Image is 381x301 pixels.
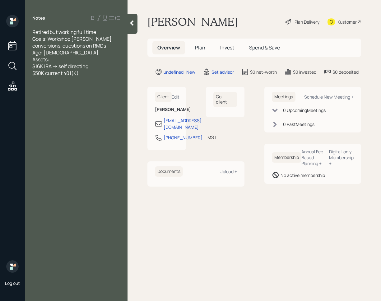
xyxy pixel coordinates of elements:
div: Log out [5,280,20,286]
div: $0 invested [293,69,316,75]
span: $50K current 401(K) [32,70,79,76]
div: [PHONE_NUMBER] [164,134,202,141]
span: Assets: [32,56,49,63]
label: Notes [32,15,45,21]
span: Invest [220,44,234,51]
h6: Meetings [272,92,295,102]
div: 0 Past Meeting s [283,121,314,127]
img: retirable_logo.png [6,260,19,273]
h6: Client [155,92,172,102]
span: Spend & Save [249,44,280,51]
span: Goals: Workshop [PERSON_NAME] conversions, questions on RMDs [32,35,113,49]
div: Kustomer [337,19,357,25]
div: Set advisor [211,69,234,75]
div: Schedule New Meeting + [304,94,354,100]
div: Plan Delivery [295,19,319,25]
span: Plan [195,44,205,51]
h6: Documents [155,166,183,177]
span: $16K IRA -> self directing [32,63,88,70]
div: [EMAIL_ADDRESS][DOMAIN_NAME] [164,117,202,130]
div: Edit [172,94,179,100]
h6: [PERSON_NAME] [155,107,179,112]
span: Retired but working full time [32,29,96,35]
h6: Membership [272,152,301,163]
div: No active membership [281,172,325,178]
div: undefined · New [164,69,195,75]
div: Upload + [220,169,237,174]
div: Digital-only Membership + [329,149,354,166]
h1: [PERSON_NAME] [147,15,238,29]
h6: Co-client [213,92,237,107]
span: Overview [157,44,180,51]
div: $0 deposited [332,69,359,75]
span: Age: [DEMOGRAPHIC_DATA] [32,49,99,56]
div: $0 net-worth [250,69,277,75]
div: 0 Upcoming Meeting s [283,107,326,113]
div: Annual Fee Based Planning + [301,149,324,166]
